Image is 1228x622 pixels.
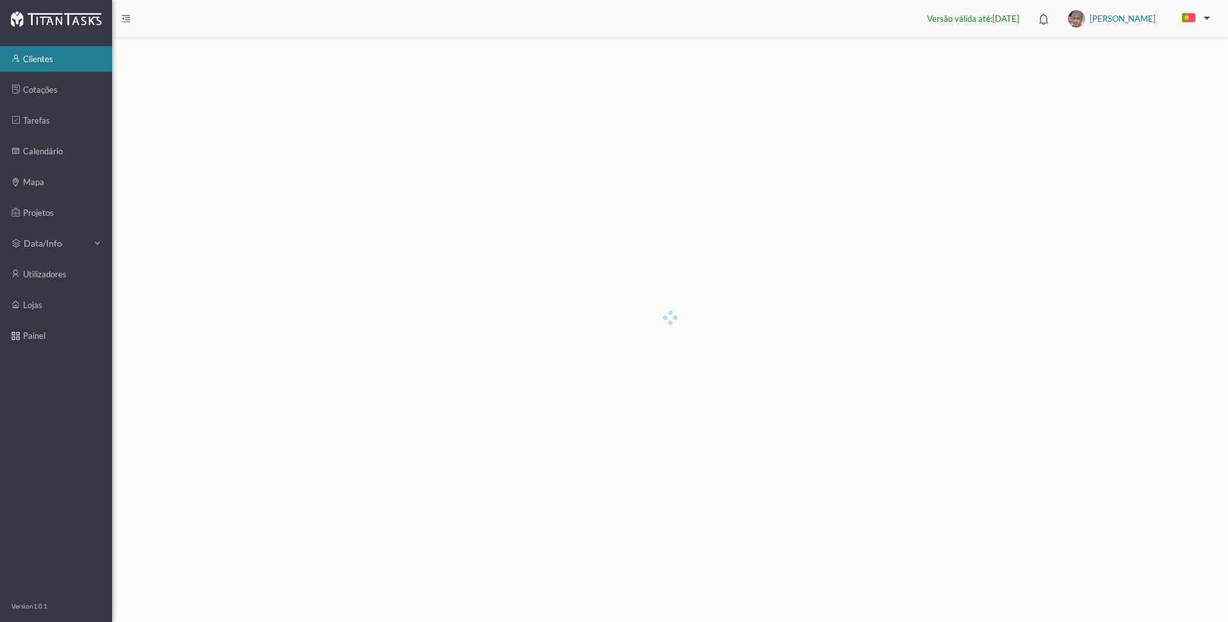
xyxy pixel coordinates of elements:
[12,602,47,611] p: Version 1.0.1
[24,237,88,250] span: data/info
[1172,8,1215,29] button: PT
[1068,10,1085,28] img: txTsP8FTIqgEhwJwtkAAAAASUVORK5CYII=
[1035,11,1052,28] i: icon: bell
[122,14,131,23] i: icon: menu-fold
[10,11,102,27] img: Logo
